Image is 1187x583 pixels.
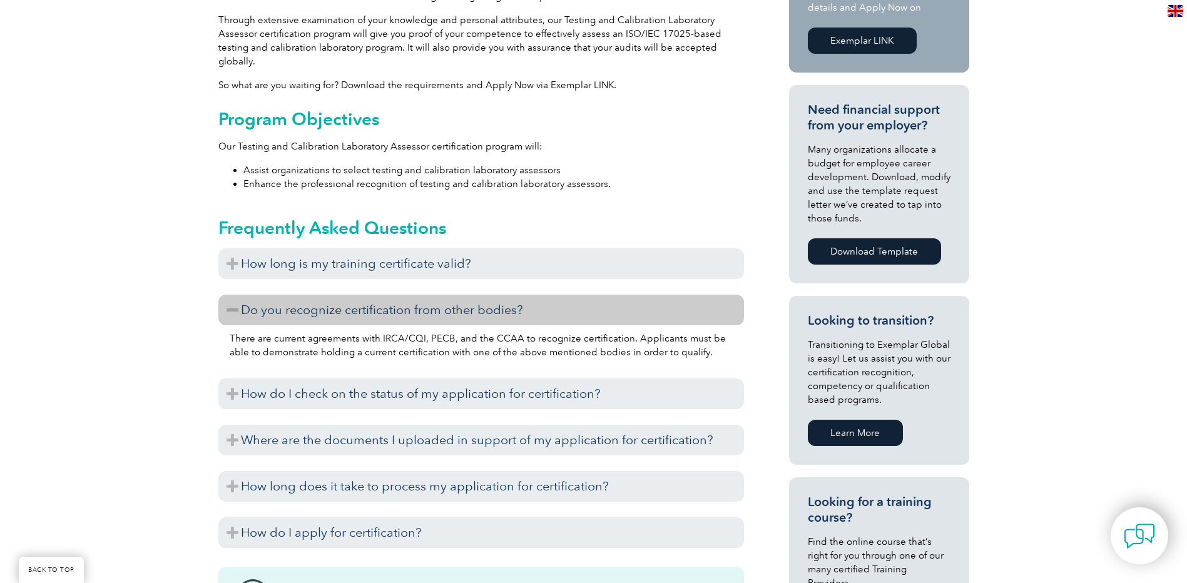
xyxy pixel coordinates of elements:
[808,494,950,525] h3: Looking for a training course?
[230,332,733,359] p: There are current agreements with IRCA/CQI, PECB, and the CCAA to recognize certification. Applic...
[243,177,744,191] li: Enhance the professional recognition of testing and calibration laboratory assessors.
[808,143,950,225] p: Many organizations allocate a budget for employee career development. Download, modify and use th...
[808,313,950,328] h3: Looking to transition?
[218,13,744,68] p: Through extensive examination of your knowledge and personal attributes, our Testing and Calibrat...
[808,420,903,446] a: Learn More
[19,557,84,583] a: BACK TO TOP
[218,471,744,502] h3: How long does it take to process my application for certification?
[218,517,744,548] h3: How do I apply for certification?
[808,238,941,265] a: Download Template
[1168,5,1183,17] img: en
[218,218,744,238] h2: Frequently Asked Questions
[808,28,917,54] a: Exemplar LINK
[218,295,744,325] h3: Do you recognize certification from other bodies?
[218,78,744,92] p: So what are you waiting for? Download the requirements and Apply Now via Exemplar LINK.
[218,109,744,129] h2: Program Objectives
[808,338,950,407] p: Transitioning to Exemplar Global is easy! Let us assist you with our certification recognition, c...
[243,163,744,177] li: Assist organizations to select testing and calibration laboratory assessors
[218,139,744,153] p: Our Testing and Calibration Laboratory Assessor certification program will:
[218,378,744,409] h3: How do I check on the status of my application for certification?
[218,248,744,279] h3: How long is my training certificate valid?
[218,425,744,455] h3: Where are the documents I uploaded in support of my application for certification?
[1124,520,1155,552] img: contact-chat.png
[808,102,950,133] h3: Need financial support from your employer?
